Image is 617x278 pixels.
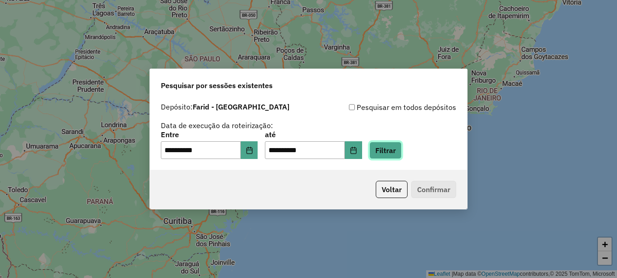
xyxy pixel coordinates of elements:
button: Choose Date [241,141,258,159]
label: até [265,129,362,140]
button: Choose Date [345,141,362,159]
button: Voltar [376,181,408,198]
label: Depósito: [161,101,289,112]
button: Filtrar [369,142,402,159]
label: Entre [161,129,258,140]
label: Data de execução da roteirização: [161,120,273,131]
div: Pesquisar em todos depósitos [308,102,456,113]
span: Pesquisar por sessões existentes [161,80,273,91]
strong: Farid - [GEOGRAPHIC_DATA] [193,102,289,111]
